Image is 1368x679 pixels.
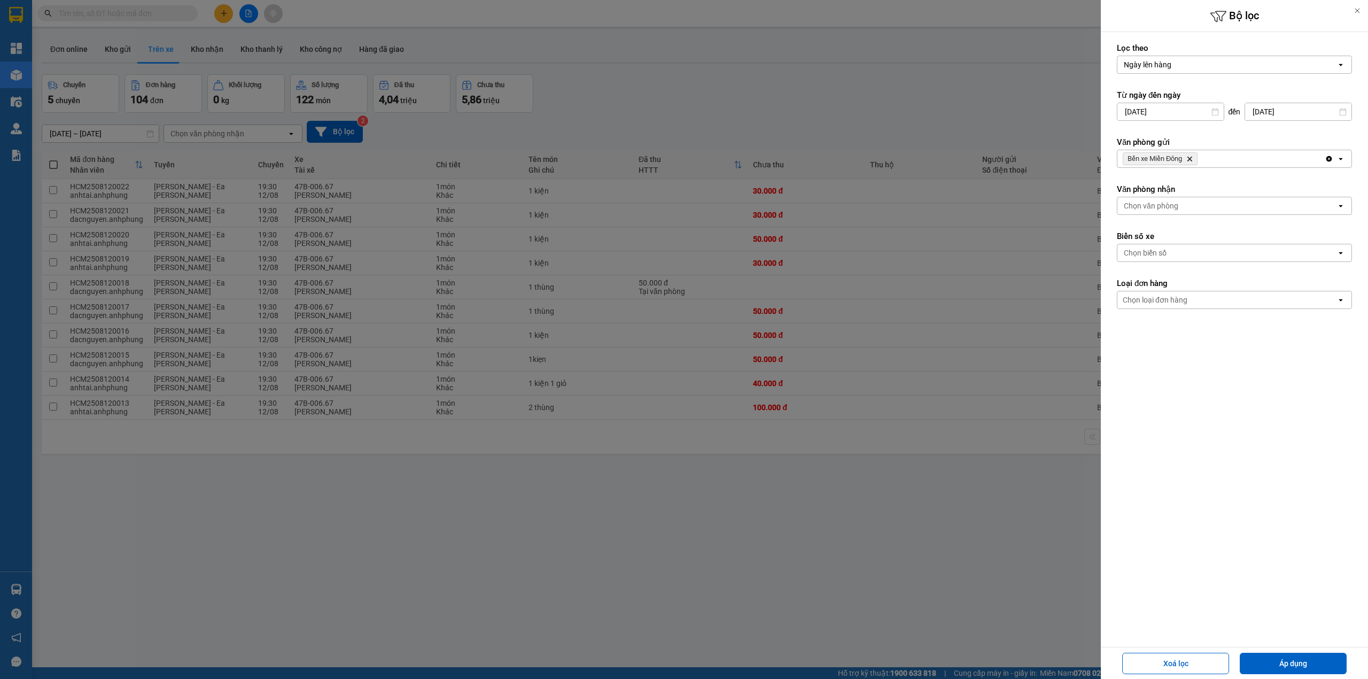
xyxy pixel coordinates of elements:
button: Áp dụng [1240,653,1347,674]
input: Select a date. [1245,103,1351,120]
input: Selected Bến xe Miền Đông. [1200,153,1201,164]
span: Bến xe Miền Đông [1128,155,1182,163]
svg: open [1336,155,1345,163]
svg: open [1336,60,1345,69]
svg: Delete [1186,156,1193,162]
span: Bến xe Miền Đông, close by backspace [1123,152,1198,165]
svg: open [1336,249,1345,257]
div: Chọn văn phòng [1124,200,1178,211]
span: đến [1229,106,1241,117]
svg: open [1336,296,1345,304]
div: Ngày lên hàng [1124,59,1171,70]
div: Chọn biển số [1124,248,1167,258]
label: Lọc theo [1117,43,1352,53]
div: Chọn loại đơn hàng [1123,295,1187,305]
input: Selected Ngày lên hàng. [1172,59,1173,70]
label: Biển số xe [1117,231,1352,242]
svg: Clear all [1325,155,1333,163]
svg: open [1336,202,1345,210]
label: Từ ngày đến ngày [1117,90,1352,101]
button: Xoá lọc [1122,653,1229,674]
label: Văn phòng nhận [1117,184,1352,195]
label: Văn phòng gửi [1117,137,1352,148]
input: Select a date. [1117,103,1224,120]
label: Loại đơn hàng [1117,278,1352,289]
h6: Bộ lọc [1101,8,1368,25]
